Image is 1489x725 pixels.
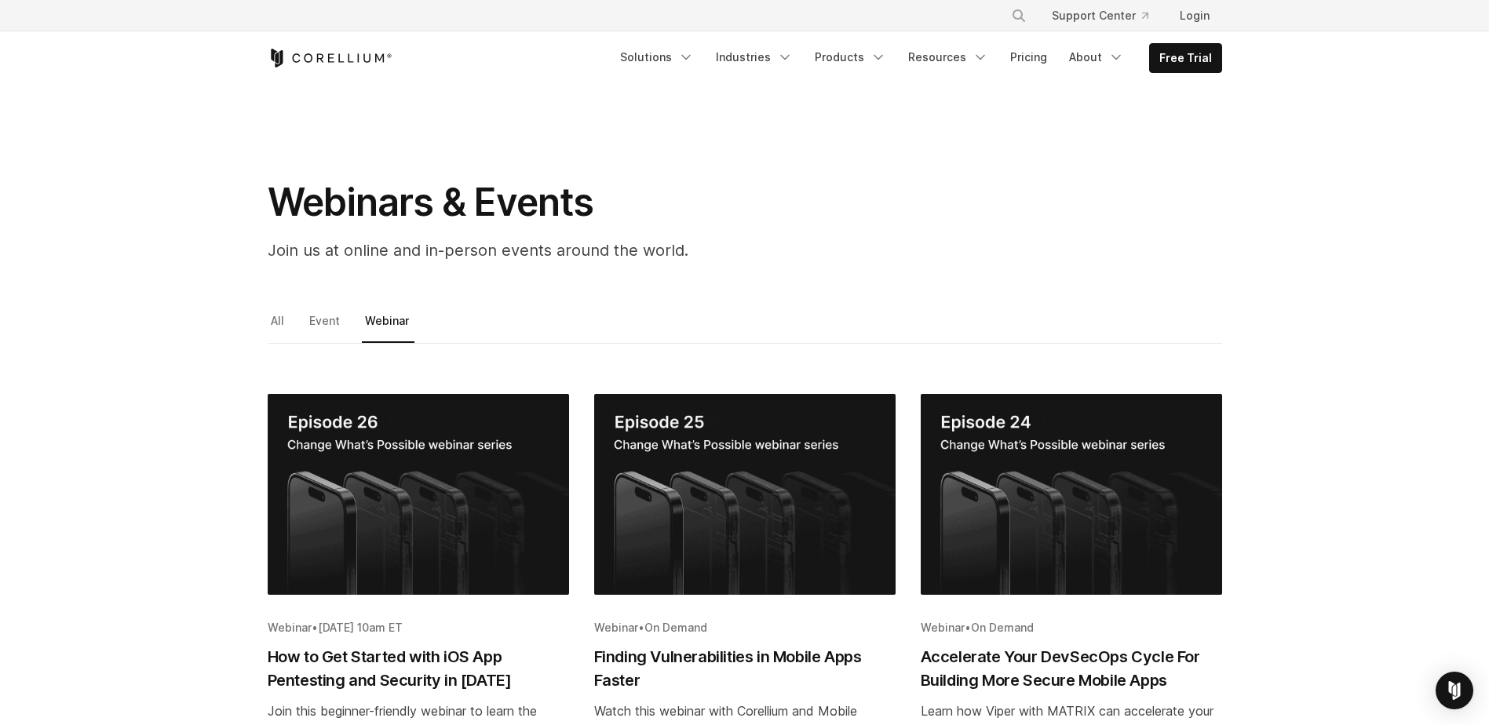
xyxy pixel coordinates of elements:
[706,43,802,71] a: Industries
[1167,2,1222,30] a: Login
[268,310,290,343] a: All
[1001,43,1057,71] a: Pricing
[268,645,569,692] h2: How to Get Started with iOS App Pentesting and Security in [DATE]
[921,645,1222,692] h2: Accelerate Your DevSecOps Cycle For Building More Secure Mobile Apps
[1039,2,1161,30] a: Support Center
[921,621,965,634] span: Webinar
[268,239,896,262] p: Join us at online and in-person events around the world.
[594,621,638,634] span: Webinar
[992,2,1222,30] div: Navigation Menu
[921,620,1222,636] div: •
[611,43,703,71] a: Solutions
[971,621,1034,634] span: On Demand
[318,621,403,634] span: [DATE] 10am ET
[268,621,312,634] span: Webinar
[899,43,998,71] a: Resources
[594,620,896,636] div: •
[362,310,414,343] a: Webinar
[805,43,896,71] a: Products
[268,49,392,67] a: Corellium Home
[306,310,345,343] a: Event
[1436,672,1473,709] div: Open Intercom Messenger
[594,394,896,595] img: Finding Vulnerabilities in Mobile Apps Faster
[594,645,896,692] h2: Finding Vulnerabilities in Mobile Apps Faster
[268,620,569,636] div: •
[1005,2,1033,30] button: Search
[921,394,1222,595] img: Accelerate Your DevSecOps Cycle For Building More Secure Mobile Apps
[611,43,1222,73] div: Navigation Menu
[268,394,569,595] img: How to Get Started with iOS App Pentesting and Security in 2025
[644,621,707,634] span: On Demand
[1150,44,1221,72] a: Free Trial
[268,179,896,226] h1: Webinars & Events
[1060,43,1133,71] a: About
